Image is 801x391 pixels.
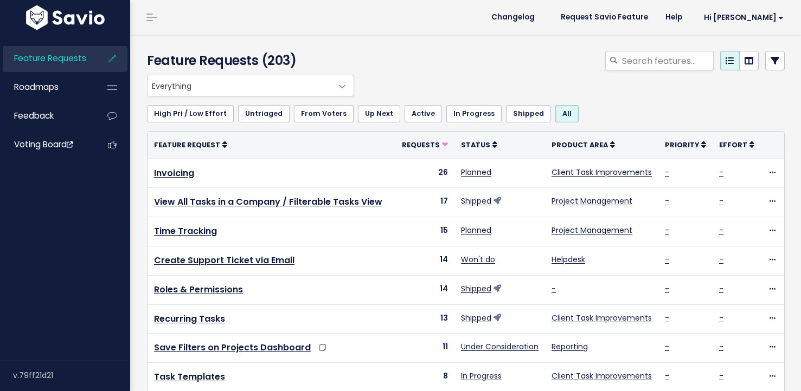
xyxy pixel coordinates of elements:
a: Save Filters on Projects Dashboard [154,341,311,354]
input: Search features... [621,51,714,70]
span: Feedback [14,110,54,121]
a: - [665,196,669,206]
a: Shipped [461,196,491,206]
span: Roadmaps [14,81,59,93]
a: - [719,341,723,352]
a: Recurring Tasks [154,312,225,325]
a: Requests [402,139,448,150]
a: Task Templates [154,370,225,383]
td: 17 [395,188,454,217]
a: High Pri / Low Effort [147,105,234,122]
a: Planned [461,167,491,178]
a: Shipped [506,105,551,122]
a: Time Tracking [154,225,217,237]
a: Project Management [552,225,632,236]
a: View All Tasks in a Company / Filterable Tasks View [154,196,382,208]
a: Active [405,105,442,122]
img: logo-white.9d6f32f41409.svg [23,5,107,30]
a: Untriaged [238,105,290,122]
a: - [719,167,723,178]
a: Planned [461,225,491,236]
h4: Feature Requests (203) [147,51,349,70]
a: - [665,312,669,323]
span: Requests [402,140,440,149]
span: Everything [148,75,332,96]
a: - [719,254,723,265]
span: Feature Requests [14,53,86,64]
div: v.79ff21d21 [13,361,130,389]
a: - [665,341,669,352]
a: From Voters [294,105,354,122]
a: - [552,283,556,294]
span: Voting Board [14,139,73,150]
a: - [665,370,669,381]
ul: Filter feature requests [147,105,785,122]
td: 14 [395,246,454,275]
span: Product Area [552,140,608,149]
a: - [719,370,723,381]
span: Hi [PERSON_NAME] [704,14,784,22]
a: Client Task Improvements [552,167,652,178]
a: - [719,196,723,206]
a: - [719,283,723,294]
a: In Progress [446,105,502,122]
a: Client Task Improvements [552,370,652,381]
a: - [719,312,723,323]
a: Hi [PERSON_NAME] [691,9,792,26]
td: 13 [395,304,454,334]
a: Priority [665,139,706,150]
a: Help [657,9,691,25]
span: Status [461,140,490,149]
td: 26 [395,159,454,188]
a: - [665,225,669,236]
a: Roles & Permissions [154,283,243,296]
a: Roadmaps [3,75,90,100]
a: In Progress [461,370,502,381]
a: Request Savio Feature [552,9,657,25]
a: - [665,283,669,294]
a: Product Area [552,139,615,150]
a: - [665,254,669,265]
a: - [719,225,723,236]
a: Under Consideration [461,341,539,352]
a: Up Next [358,105,400,122]
td: 15 [395,217,454,246]
td: 14 [395,275,454,304]
a: Shipped [461,283,491,294]
a: Voting Board [3,132,90,157]
a: All [555,105,579,122]
a: Feedback [3,103,90,128]
a: - [665,167,669,178]
span: Effort [719,140,747,149]
a: Effort [719,139,754,150]
span: Feature Request [154,140,220,149]
span: Everything [147,75,354,96]
span: Changelog [491,14,535,21]
a: Invoicing [154,167,194,179]
a: Create Support Ticket via Email [154,254,294,266]
a: Feature Requests [3,46,90,71]
a: Feature Request [154,139,227,150]
a: Reporting [552,341,588,352]
a: Won't do [461,254,495,265]
td: 11 [395,334,454,363]
a: Client Task Improvements [552,312,652,323]
a: Project Management [552,196,632,206]
a: Shipped [461,312,491,323]
span: Priority [665,140,699,149]
a: Helpdesk [552,254,585,265]
a: Status [461,139,497,150]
